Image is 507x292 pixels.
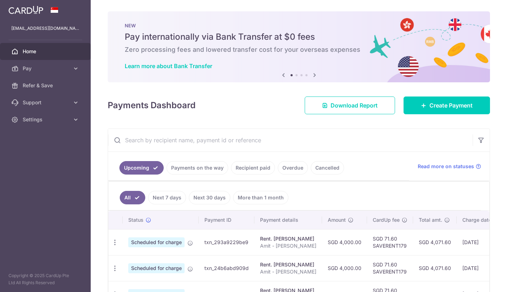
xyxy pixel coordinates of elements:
img: Bank transfer banner [108,11,490,82]
td: SGD 4,000.00 [322,229,367,255]
a: Download Report [305,97,395,114]
span: Scheduled for charge [128,237,185,247]
h5: Pay internationally via Bank Transfer at $0 fees [125,31,473,43]
span: Read more on statuses [418,163,474,170]
td: SGD 4,071.60 [413,229,457,255]
p: [EMAIL_ADDRESS][DOMAIN_NAME] [11,25,79,32]
td: txn_24b6abd909d [199,255,254,281]
span: Total amt. [419,216,442,224]
span: Pay [23,65,69,72]
a: Read more on statuses [418,163,481,170]
p: NEW [125,23,473,28]
td: [DATE] [457,255,505,281]
h6: Zero processing fees and lowered transfer cost for your overseas expenses [125,45,473,54]
span: Refer & Save [23,82,69,89]
div: Rent. [PERSON_NAME] [260,235,316,242]
th: Payment details [254,211,322,229]
span: Charge date [462,216,491,224]
span: Settings [23,116,69,123]
a: Create Payment [404,97,490,114]
span: Amount [328,216,346,224]
a: Cancelled [311,161,344,175]
span: Scheduled for charge [128,263,185,273]
a: All [120,191,145,204]
span: CardUp fee [373,216,400,224]
th: Payment ID [199,211,254,229]
a: Upcoming [119,161,164,175]
a: Next 7 days [148,191,186,204]
span: Support [23,99,69,106]
div: Rent. [PERSON_NAME] [260,261,316,268]
span: Create Payment [429,101,473,110]
td: SGD 71.60 SAVERENT179 [367,229,413,255]
a: Next 30 days [189,191,230,204]
a: Learn more about Bank Transfer [125,62,212,70]
td: SGD 4,071.60 [413,255,457,281]
span: Status [128,216,143,224]
span: Home [23,48,69,55]
a: Overdue [278,161,308,175]
td: SGD 71.60 SAVERENT179 [367,255,413,281]
td: txn_293a9229be9 [199,229,254,255]
p: Amit - [PERSON_NAME] [260,268,316,275]
a: More than 1 month [233,191,288,204]
img: CardUp [9,6,43,14]
input: Search by recipient name, payment id or reference [108,129,473,151]
td: SGD 4,000.00 [322,255,367,281]
span: Download Report [331,101,378,110]
a: Payments on the way [167,161,228,175]
td: [DATE] [457,229,505,255]
h4: Payments Dashboard [108,99,196,112]
p: Amit - [PERSON_NAME] [260,242,316,249]
a: Recipient paid [231,161,275,175]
